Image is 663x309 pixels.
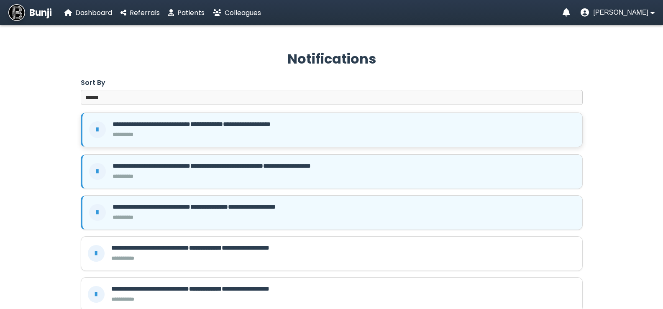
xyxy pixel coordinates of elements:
span: [PERSON_NAME] [593,9,648,16]
a: Notifications [563,8,570,17]
a: Colleagues [213,8,261,18]
img: Bunji Dental Referral Management [8,4,25,21]
div: Sort By [81,77,105,88]
span: Referrals [130,8,160,18]
h2: Notifications [81,49,583,69]
a: Patients [168,8,205,18]
span: Patients [177,8,205,18]
span: Bunji [29,6,52,20]
a: Bunji [8,4,52,21]
span: Colleagues [225,8,261,18]
a: Dashboard [64,8,112,18]
a: Referrals [120,8,160,18]
button: User menu [581,8,655,17]
span: Dashboard [75,8,112,18]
